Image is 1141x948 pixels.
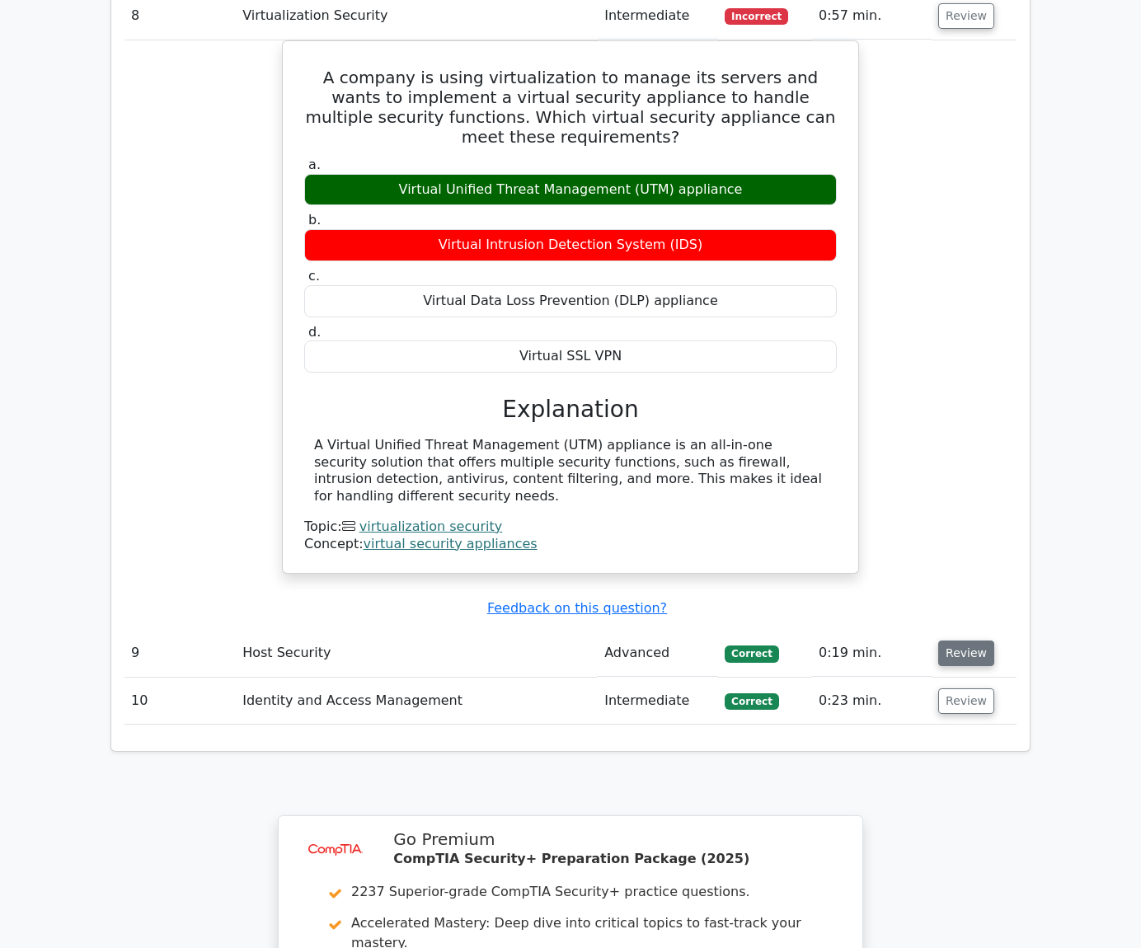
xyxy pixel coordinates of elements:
[725,693,778,710] span: Correct
[725,645,778,662] span: Correct
[308,268,320,284] span: c.
[812,630,932,677] td: 0:19 min.
[303,68,838,147] h5: A company is using virtualization to manage its servers and wants to implement a virtual security...
[124,678,236,725] td: 10
[812,678,932,725] td: 0:23 min.
[304,174,837,206] div: Virtual Unified Threat Management (UTM) appliance
[124,630,236,677] td: 9
[598,630,718,677] td: Advanced
[236,630,598,677] td: Host Security
[304,340,837,373] div: Virtual SSL VPN
[314,396,827,424] h3: Explanation
[308,157,321,172] span: a.
[598,678,718,725] td: Intermediate
[236,678,598,725] td: Identity and Access Management
[725,8,788,25] span: Incorrect
[304,536,837,553] div: Concept:
[364,536,538,551] a: virtual security appliances
[304,285,837,317] div: Virtual Data Loss Prevention (DLP) appliance
[308,324,321,340] span: d.
[359,519,502,534] a: virtualization security
[938,688,994,714] button: Review
[304,519,837,536] div: Topic:
[938,641,994,666] button: Review
[304,229,837,261] div: Virtual Intrusion Detection System (IDS)
[487,600,667,616] a: Feedback on this question?
[308,212,321,228] span: b.
[938,3,994,29] button: Review
[314,437,827,505] div: A Virtual Unified Threat Management (UTM) appliance is an all-in-one security solution that offer...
